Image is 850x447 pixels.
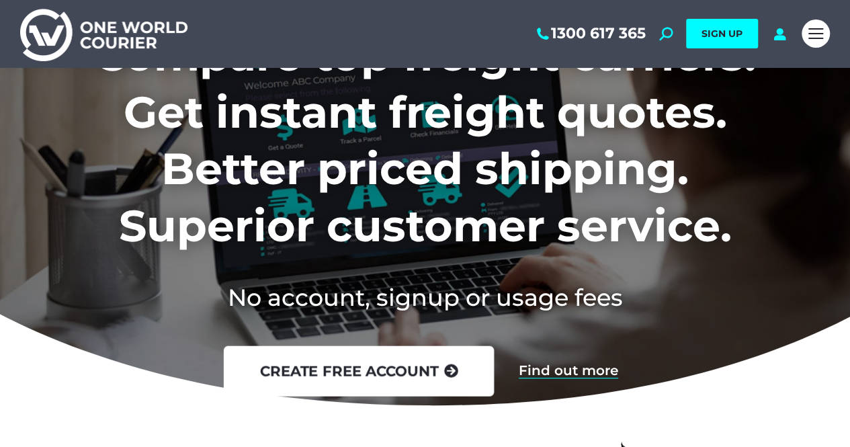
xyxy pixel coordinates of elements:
img: One World Courier [20,7,187,61]
h2: No account, signup or usage fees [20,281,830,314]
a: Mobile menu icon [802,19,830,48]
a: create free account [223,346,493,397]
a: Find out more [519,364,618,378]
h1: Compare top freight carriers. Get instant freight quotes. Better priced shipping. Superior custom... [20,27,830,254]
a: SIGN UP [686,19,758,48]
span: SIGN UP [702,28,742,40]
a: 1300 617 365 [534,25,646,42]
